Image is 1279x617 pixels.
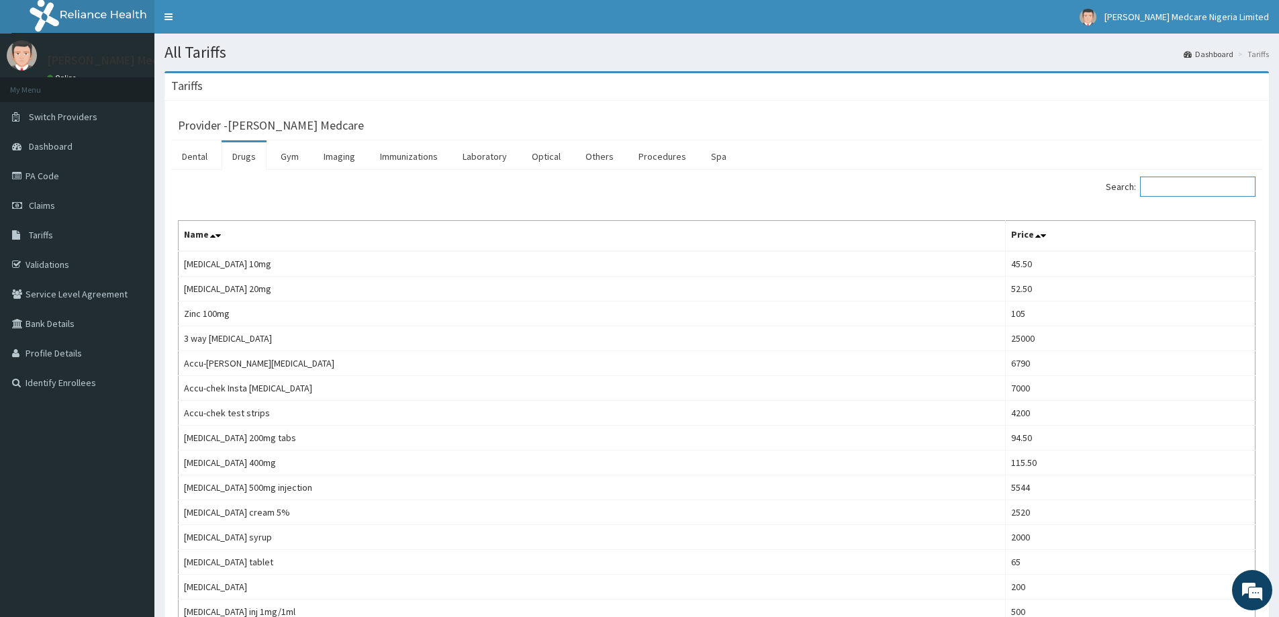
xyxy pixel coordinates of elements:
td: [MEDICAL_DATA] 400mg [179,450,1006,475]
span: We're online! [78,169,185,305]
td: Accu-chek test strips [179,401,1006,426]
td: Zinc 100mg [179,301,1006,326]
a: Dental [171,142,218,171]
td: 115.50 [1005,450,1255,475]
td: 94.50 [1005,426,1255,450]
a: Immunizations [369,142,448,171]
span: Dashboard [29,140,73,152]
td: 3 way [MEDICAL_DATA] [179,326,1006,351]
p: [PERSON_NAME] Medcare Nigeria Limited [47,54,264,66]
input: Search: [1140,177,1256,197]
td: 7000 [1005,376,1255,401]
a: Optical [521,142,571,171]
a: Procedures [628,142,697,171]
label: Search: [1106,177,1256,197]
a: Online [47,73,79,83]
td: 200 [1005,575,1255,600]
img: User Image [1080,9,1096,26]
td: 2520 [1005,500,1255,525]
h1: All Tariffs [164,44,1269,61]
td: [MEDICAL_DATA] 200mg tabs [179,426,1006,450]
a: Imaging [313,142,366,171]
td: 65 [1005,550,1255,575]
td: 45.50 [1005,251,1255,277]
textarea: Type your message and hit 'Enter' [7,367,256,414]
span: Claims [29,199,55,211]
th: Price [1005,221,1255,252]
span: Tariffs [29,229,53,241]
td: Accu-[PERSON_NAME][MEDICAL_DATA] [179,351,1006,376]
td: 52.50 [1005,277,1255,301]
td: [MEDICAL_DATA] 500mg injection [179,475,1006,500]
h3: Tariffs [171,80,203,92]
th: Name [179,221,1006,252]
td: Accu-chek Insta [MEDICAL_DATA] [179,376,1006,401]
a: Laboratory [452,142,518,171]
td: 4200 [1005,401,1255,426]
td: [MEDICAL_DATA] cream 5% [179,500,1006,525]
div: Chat with us now [70,75,226,93]
a: Dashboard [1184,48,1233,60]
td: [MEDICAL_DATA] 20mg [179,277,1006,301]
div: Minimize live chat window [220,7,252,39]
span: Switch Providers [29,111,97,123]
td: 2000 [1005,525,1255,550]
a: Drugs [222,142,267,171]
td: 6790 [1005,351,1255,376]
a: Others [575,142,624,171]
td: [MEDICAL_DATA] [179,575,1006,600]
li: Tariffs [1235,48,1269,60]
td: 105 [1005,301,1255,326]
img: d_794563401_company_1708531726252_794563401 [25,67,54,101]
h3: Provider - [PERSON_NAME] Medcare [178,120,364,132]
td: 5544 [1005,475,1255,500]
td: [MEDICAL_DATA] 10mg [179,251,1006,277]
span: [PERSON_NAME] Medcare Nigeria Limited [1104,11,1269,23]
a: Spa [700,142,737,171]
td: 25000 [1005,326,1255,351]
img: User Image [7,40,37,70]
a: Gym [270,142,310,171]
td: [MEDICAL_DATA] tablet [179,550,1006,575]
td: [MEDICAL_DATA] syrup [179,525,1006,550]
